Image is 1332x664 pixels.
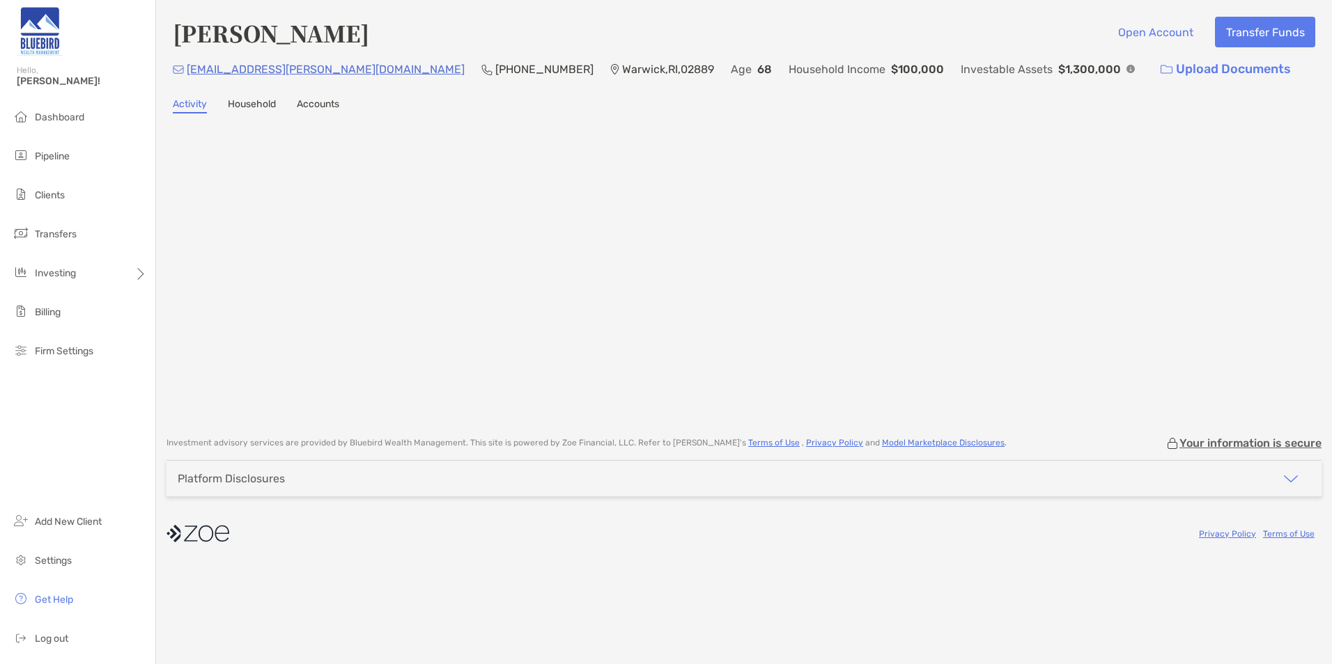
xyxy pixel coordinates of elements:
span: Pipeline [35,150,70,162]
button: Open Account [1107,17,1204,47]
img: firm-settings icon [13,342,29,358]
img: Phone Icon [481,64,493,75]
p: Warwick , RI , 02889 [622,61,714,78]
img: pipeline icon [13,147,29,164]
a: Terms of Use [748,438,800,448]
img: Email Icon [173,65,184,74]
img: icon arrow [1283,471,1299,487]
a: Accounts [297,98,339,113]
img: dashboard icon [13,108,29,125]
span: Settings [35,555,72,567]
img: logout icon [13,629,29,646]
a: Privacy Policy [1199,529,1256,539]
img: clients icon [13,186,29,203]
img: transfers icon [13,225,29,242]
span: Get Help [35,594,73,606]
div: Platform Disclosures [178,472,285,485]
span: Billing [35,306,61,318]
img: Location Icon [610,64,619,75]
span: Firm Settings [35,345,93,357]
img: investing icon [13,264,29,280]
img: settings icon [13,551,29,568]
a: Model Marketplace Disclosures [882,438,1005,448]
p: [EMAIL_ADDRESS][PERSON_NAME][DOMAIN_NAME] [187,61,465,78]
a: Upload Documents [1152,54,1300,84]
button: Transfer Funds [1215,17,1315,47]
p: Household Income [789,61,885,78]
img: button icon [1161,65,1172,74]
a: Activity [173,98,207,113]
p: Age [731,61,752,78]
img: Zoe Logo [17,6,63,56]
p: Your information is secure [1179,436,1322,450]
p: $100,000 [891,61,944,78]
p: $1,300,000 [1058,61,1121,78]
p: Investable Assets [961,61,1053,78]
span: Dashboard [35,111,84,123]
span: [PERSON_NAME]! [17,75,147,87]
img: get-help icon [13,590,29,607]
img: company logo [166,518,229,549]
p: Investment advisory services are provided by Bluebird Wealth Management . This site is powered by... [166,438,1007,448]
p: [PHONE_NUMBER] [495,61,594,78]
span: Add New Client [35,516,102,528]
span: Investing [35,267,76,279]
img: Info Icon [1126,65,1135,73]
span: Transfers [35,228,77,240]
a: Privacy Policy [806,438,863,448]
a: Household [228,98,276,113]
p: 68 [757,61,772,78]
img: add_new_client icon [13,512,29,529]
h4: [PERSON_NAME] [173,17,369,49]
span: Log out [35,633,68,645]
img: billing icon [13,303,29,319]
a: Terms of Use [1263,529,1315,539]
span: Clients [35,189,65,201]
